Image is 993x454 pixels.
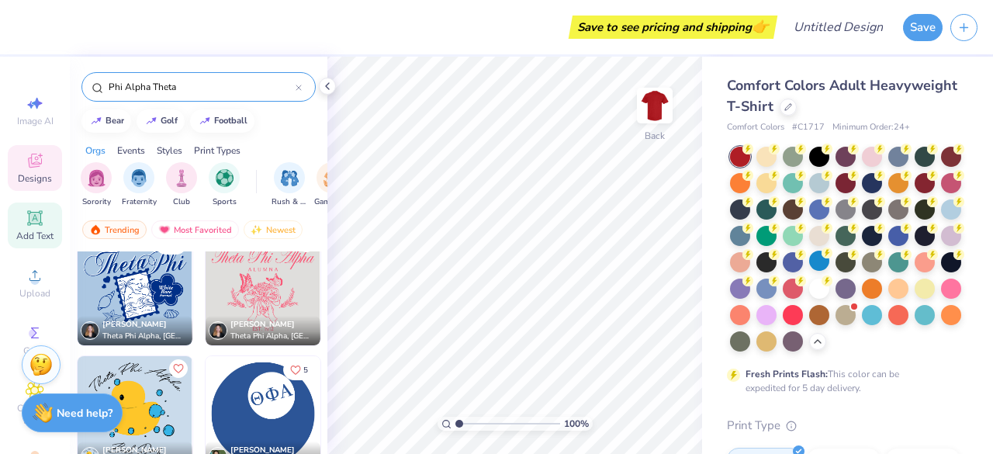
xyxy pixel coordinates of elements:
div: filter for Rush & Bid [272,162,307,208]
img: a16088a1-cfd2-4a71-a93f-274a538219d5 [78,230,192,345]
input: Try "Alpha" [107,79,296,95]
button: filter button [209,162,240,208]
img: trend_line.gif [90,116,102,126]
span: Theta Phi Alpha, [GEOGRAPHIC_DATA] [102,331,186,342]
img: trend_line.gif [145,116,157,126]
span: Fraternity [122,196,157,208]
button: Like [283,359,315,380]
img: Fraternity Image [130,169,147,187]
img: most_fav.gif [158,224,171,235]
button: filter button [122,162,157,208]
img: Game Day Image [324,169,341,187]
img: trending.gif [89,224,102,235]
img: Sports Image [216,169,234,187]
div: filter for Club [166,162,197,208]
img: c2f22a5a-2e5e-445e-9d18-60072523b213 [320,230,434,345]
span: Upload [19,287,50,300]
div: Trending [82,220,147,239]
div: filter for Fraternity [122,162,157,208]
span: Game Day [314,196,350,208]
img: Rush & Bid Image [281,169,299,187]
div: Save to see pricing and shipping [573,16,773,39]
span: Sports [213,196,237,208]
button: Save [903,14,943,41]
button: Like [169,359,188,378]
span: Sorority [82,196,111,208]
div: bear [106,116,124,125]
span: 5 [303,366,308,374]
img: Avatar [81,321,99,340]
button: filter button [272,162,307,208]
span: Theta Phi Alpha, [GEOGRAPHIC_DATA] [230,331,314,342]
div: Styles [157,144,182,158]
img: 43928346-6e79-4dad-8668-f5d65ff79fab [192,230,306,345]
div: Back [645,129,665,143]
span: [PERSON_NAME] [102,319,167,330]
span: [PERSON_NAME] [230,319,295,330]
strong: Fresh Prints Flash: [746,368,828,380]
div: golf [161,116,178,125]
div: football [214,116,247,125]
strong: Need help? [57,406,112,421]
span: Designs [18,172,52,185]
button: football [190,109,254,133]
div: Most Favorited [151,220,239,239]
div: Newest [244,220,303,239]
span: Comfort Colors Adult Heavyweight T-Shirt [727,76,957,116]
div: Print Types [194,144,240,158]
button: filter button [81,162,112,208]
span: Comfort Colors [727,121,784,134]
span: 👉 [752,17,769,36]
button: golf [137,109,185,133]
button: filter button [166,162,197,208]
button: filter button [314,162,350,208]
span: 100 % [564,417,589,431]
div: filter for Sorority [81,162,112,208]
button: bear [81,109,131,133]
div: This color can be expedited for 5 day delivery. [746,367,936,395]
div: Print Type [727,417,962,435]
img: Back [639,90,670,121]
div: Orgs [85,144,106,158]
div: filter for Sports [209,162,240,208]
div: filter for Game Day [314,162,350,208]
span: Minimum Order: 24 + [832,121,910,134]
img: Newest.gif [251,224,263,235]
span: Club [173,196,190,208]
img: Sorority Image [88,169,106,187]
span: Image AI [17,115,54,127]
img: Avatar [209,321,227,340]
img: Club Image [173,169,190,187]
span: Add Text [16,230,54,242]
img: 53542b04-0f0b-4976-adab-031d18e8c955 [206,230,320,345]
span: Clipart & logos [8,402,62,427]
div: Events [117,144,145,158]
input: Untitled Design [781,12,895,43]
img: trend_line.gif [199,116,211,126]
span: # C1717 [792,121,825,134]
span: Greek [23,345,47,357]
span: Rush & Bid [272,196,307,208]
